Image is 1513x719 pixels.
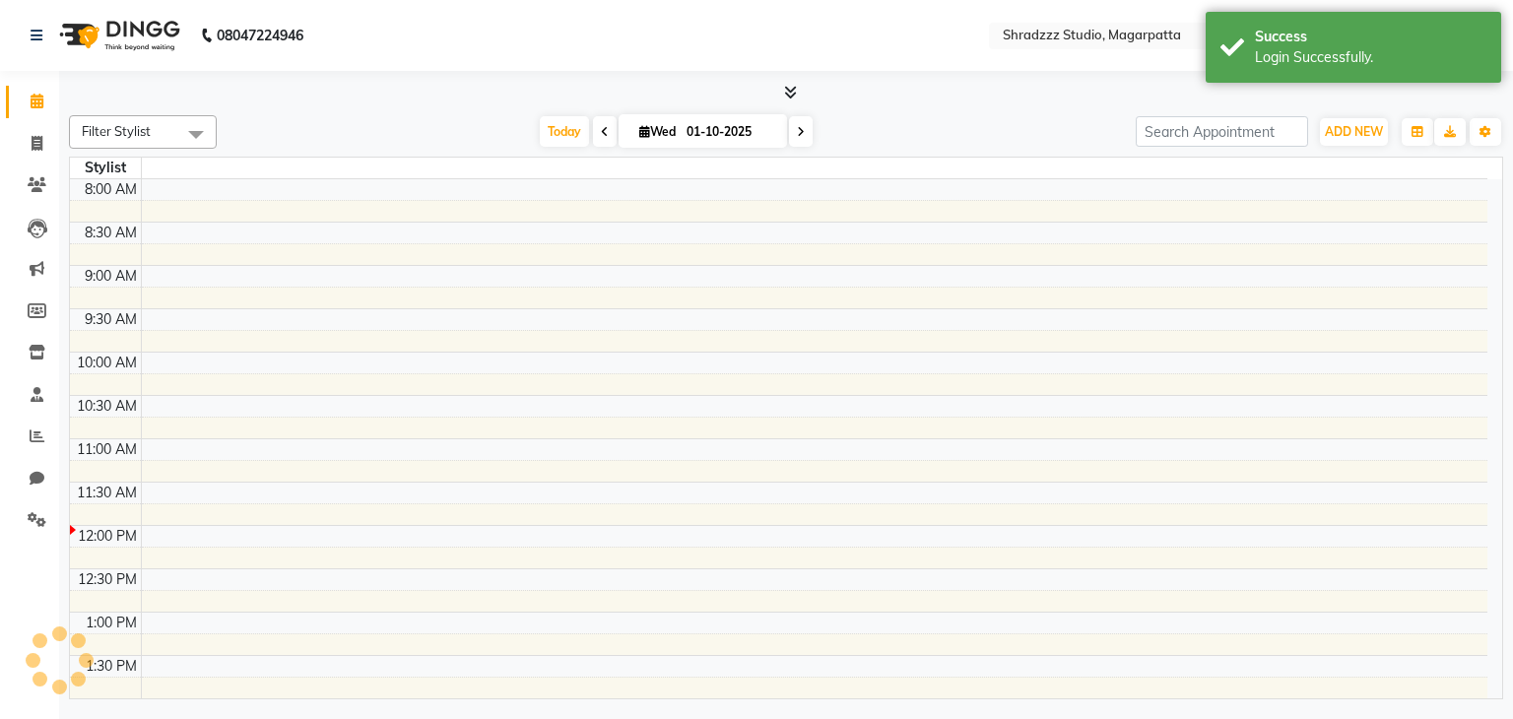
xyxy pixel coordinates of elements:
span: Wed [634,124,681,139]
div: 1:30 PM [82,656,141,677]
div: 8:30 AM [81,223,141,243]
input: Search Appointment [1136,116,1308,147]
img: logo [50,8,185,63]
div: Success [1255,27,1486,47]
div: 9:30 AM [81,309,141,330]
span: ADD NEW [1325,124,1383,139]
span: Today [540,116,589,147]
div: 9:00 AM [81,266,141,287]
div: 10:30 AM [73,396,141,417]
b: 08047224946 [217,8,303,63]
div: 11:00 AM [73,439,141,460]
button: ADD NEW [1320,118,1388,146]
div: 12:30 PM [74,569,141,590]
div: Stylist [70,158,141,178]
div: Login Successfully. [1255,47,1486,68]
div: 11:30 AM [73,483,141,503]
input: 2025-10-01 [681,117,779,147]
div: 8:00 AM [81,179,141,200]
div: 12:00 PM [74,526,141,547]
div: 10:00 AM [73,353,141,373]
span: Filter Stylist [82,123,151,139]
div: 1:00 PM [82,613,141,633]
